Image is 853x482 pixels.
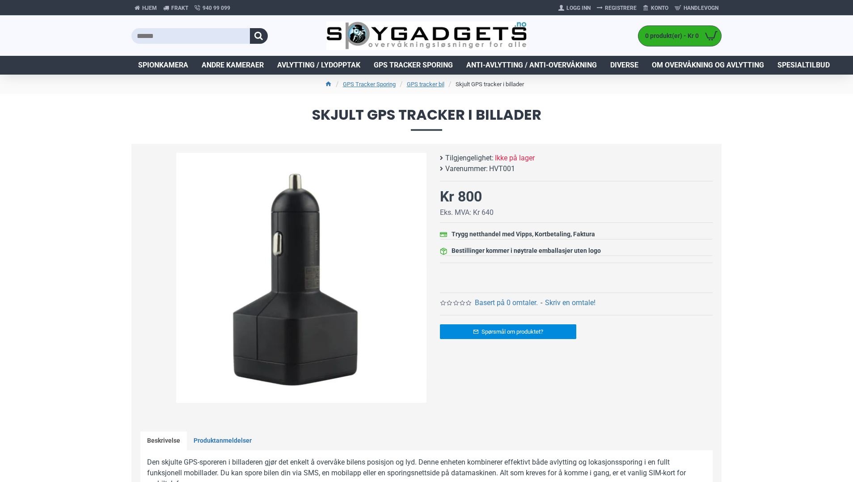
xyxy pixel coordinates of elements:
[440,186,482,207] div: Kr 800
[440,324,576,339] a: Spørsmål om produktet?
[604,56,645,75] a: Diverse
[326,21,527,50] img: SpyGadgets.no
[445,163,488,174] b: Varenummer:
[138,60,188,71] span: Spionkamera
[541,298,542,307] b: -
[651,4,668,12] span: Konto
[594,1,640,15] a: Registrere
[652,60,764,71] span: Om overvåkning og avlytting
[270,56,367,75] a: Avlytting / Lydopptak
[367,56,460,75] a: GPS Tracker Sporing
[445,153,494,163] b: Tilgjengelighet:
[684,4,718,12] span: Handlevogn
[638,26,721,46] a: 0 produkt(er) - Kr 0
[460,56,604,75] a: Anti-avlytting / Anti-overvåkning
[452,246,601,256] div: Bestillinger kommer i nøytrale emballasjer uten logo
[610,60,638,71] span: Diverse
[605,4,637,12] span: Registrere
[545,298,595,308] a: Skriv en omtale!
[343,80,396,89] a: GPS Tracker Sporing
[489,163,515,174] span: HVT001
[566,4,591,12] span: Logg Inn
[203,4,230,12] span: 940 99 099
[277,60,360,71] span: Avlytting / Lydopptak
[475,298,538,308] a: Basert på 0 omtaler.
[195,56,270,75] a: Andre kameraer
[638,31,701,41] span: 0 produkt(er) - Kr 0
[640,1,671,15] a: Konto
[466,60,597,71] span: Anti-avlytting / Anti-overvåkning
[555,1,594,15] a: Logg Inn
[131,108,722,130] span: Skjult GPS tracker i billader
[176,153,426,403] img: Skjult GPS tracker i billader - SpyGadgets.no
[131,56,195,75] a: Spionkamera
[142,4,157,12] span: Hjem
[202,60,264,71] span: Andre kameraer
[495,153,535,163] span: Ikke på lager
[645,56,771,75] a: Om overvåkning og avlytting
[171,4,188,12] span: Frakt
[407,80,444,89] a: GPS tracker bil
[140,432,187,450] a: Beskrivelse
[187,432,258,450] a: Produktanmeldelser
[771,56,836,75] a: Spesialtilbud
[671,1,722,15] a: Handlevogn
[452,230,595,239] div: Trygg netthandel med Vipps, Kortbetaling, Faktura
[777,60,830,71] span: Spesialtilbud
[374,60,453,71] span: GPS Tracker Sporing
